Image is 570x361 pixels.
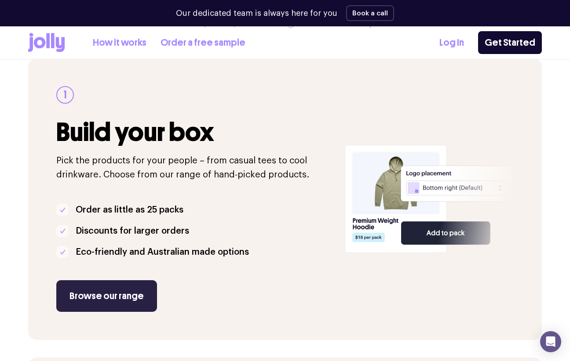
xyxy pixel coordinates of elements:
[93,36,146,50] a: How it works
[161,36,245,50] a: Order a free sample
[478,31,542,54] a: Get Started
[76,224,189,238] p: Discounts for larger orders
[56,280,157,312] a: Browse our range
[176,7,337,19] p: Our dedicated team is always here for you
[76,245,249,259] p: Eco-friendly and Australian made options
[56,118,334,147] h3: Build your box
[76,203,183,217] p: Order as little as 25 packs
[56,86,74,104] div: 1
[540,331,561,352] div: Open Intercom Messenger
[439,36,464,50] a: Log In
[346,5,394,21] button: Book a call
[56,154,334,182] p: Pick the products for your people – from casual tees to cool drinkware. Choose from our range of ...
